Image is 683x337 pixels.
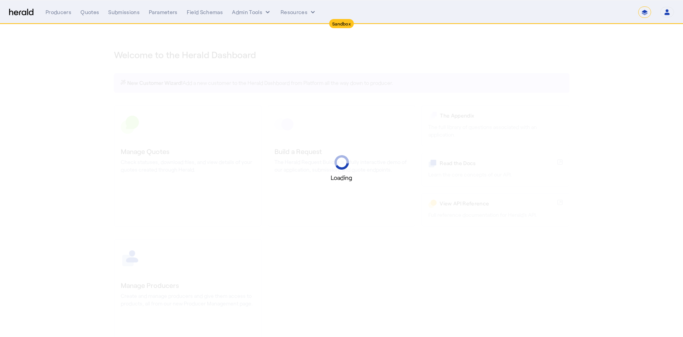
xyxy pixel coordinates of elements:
div: Parameters [149,8,178,16]
div: Sandbox [329,19,354,28]
div: Quotes [80,8,99,16]
button: Resources dropdown menu [281,8,317,16]
img: Herald Logo [9,9,33,16]
div: Producers [46,8,71,16]
div: Field Schemas [187,8,223,16]
button: internal dropdown menu [232,8,271,16]
div: Submissions [108,8,140,16]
